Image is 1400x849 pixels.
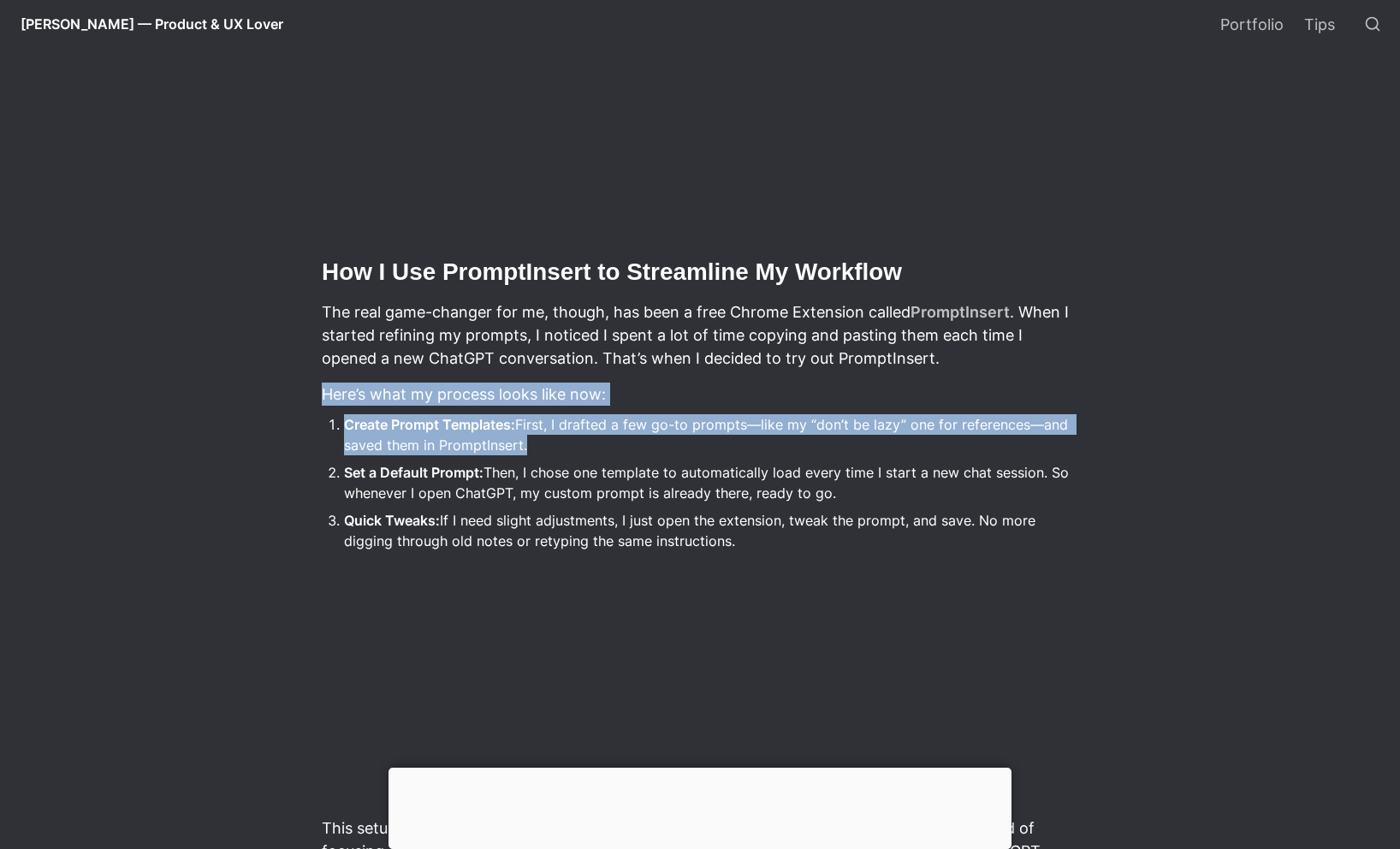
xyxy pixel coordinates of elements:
h2: How I Use PromptInsert to Streamline My Workflow [320,254,1080,290]
strong: Set a Default Prompt: [344,464,483,481]
iframe: Advertisement [320,565,1080,804]
strong: Create Prompt Templates: [344,416,515,433]
strong: Quick Tweaks: [344,512,440,529]
span: [PERSON_NAME] — Product & UX Lover [21,15,283,33]
li: Then, I chose one template to automatically load every time I start a new chat session. So whenev... [344,460,1080,506]
a: PromptInsert [911,303,1010,321]
p: The real game-changer for me, though, has been a free Chrome Extension called . When I started re... [320,298,1080,372]
li: If I need slight adjustments, I just open the extension, tweak the prompt, and save. No more digg... [344,508,1080,554]
p: Here’s what my process looks like now: [320,380,1080,408]
li: First, I drafted a few go-to prompts—like my “don’t be lazy” one for references—and saved them in... [344,412,1080,458]
iframe: Advertisement [389,768,1011,845]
